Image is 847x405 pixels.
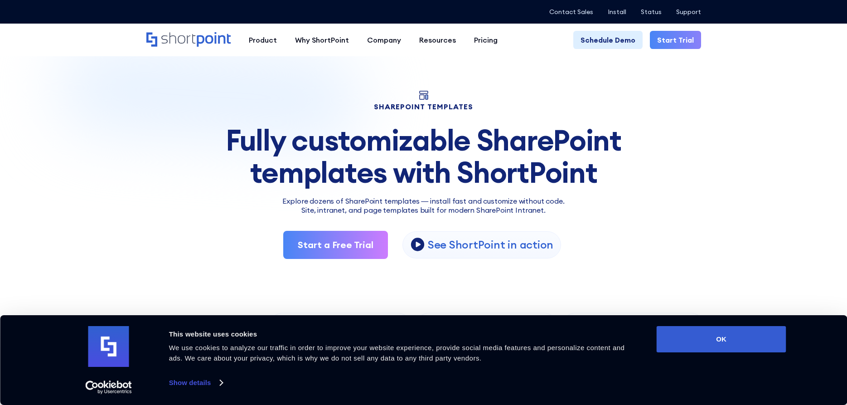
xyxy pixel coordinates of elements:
p: Explore dozens of SharePoint templates — install fast and customize without code. [146,195,701,206]
a: Why ShortPoint [286,31,358,49]
a: Install [608,8,626,15]
button: OK [657,326,786,352]
a: Schedule Demo [573,31,643,49]
a: Usercentrics Cookiebot - opens in a new window [69,381,148,394]
h1: SHAREPOINT TEMPLATES [146,103,701,110]
span: We use cookies to analyze our traffic in order to improve your website experience, provide social... [169,344,625,362]
a: Support [676,8,701,15]
a: Status [641,8,662,15]
p: See ShortPoint in action [428,238,553,252]
div: Pricing [474,34,498,45]
div: Product [249,34,277,45]
a: Resources [410,31,465,49]
a: open lightbox [402,231,561,259]
a: Home [146,32,231,48]
a: Product [240,31,286,49]
div: Fully customizable SharePoint templates with ShortPoint [146,124,701,188]
a: Start a Free Trial [283,231,388,259]
a: Contact Sales [549,8,593,15]
a: Start Trial [650,31,701,49]
div: This website uses cookies [169,329,636,340]
img: logo [88,326,129,367]
a: Show details [169,376,223,390]
div: Why ShortPoint [295,34,349,45]
a: Company [358,31,410,49]
div: Resources [419,34,456,45]
h2: Site, intranet, and page templates built for modern SharePoint Intranet. [146,206,701,215]
a: Pricing [465,31,507,49]
div: Company [367,34,401,45]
